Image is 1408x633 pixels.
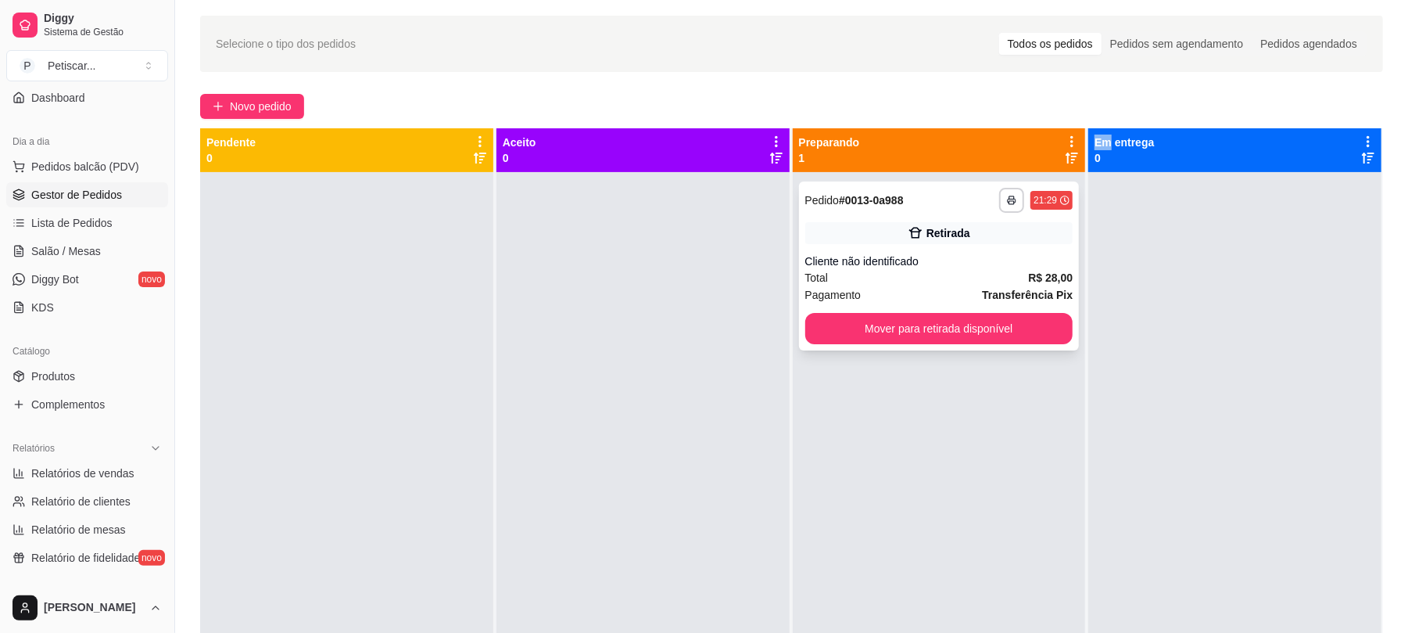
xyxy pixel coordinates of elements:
p: Aceito [503,135,536,150]
a: Produtos [6,364,168,389]
span: [PERSON_NAME] [44,601,143,615]
div: Retirada [926,225,970,241]
a: Complementos [6,392,168,417]
span: Complementos [31,397,105,412]
p: Em entrega [1095,135,1154,150]
span: P [20,58,35,74]
a: Dashboard [6,85,168,110]
span: Salão / Mesas [31,243,101,259]
p: 0 [503,150,536,166]
span: Pagamento [805,286,862,304]
button: Mover para retirada disponível [805,313,1073,344]
span: Relatório de mesas [31,522,126,538]
div: 21:29 [1034,194,1057,207]
button: Novo pedido [200,94,304,119]
span: Diggy [44,12,162,26]
div: Pedidos agendados [1252,33,1366,55]
a: Diggy Botnovo [6,267,168,292]
a: DiggySistema de Gestão [6,6,168,44]
strong: # 0013-0a988 [839,194,904,207]
span: Relatório de fidelidade [31,550,140,566]
span: Pedido [805,194,840,207]
div: Cliente não identificado [805,254,1073,269]
span: Lista de Pedidos [31,215,113,231]
button: [PERSON_NAME] [6,589,168,627]
span: Relatórios [13,442,55,455]
span: plus [213,101,224,112]
a: Salão / Mesas [6,239,168,264]
p: 1 [799,150,860,166]
span: Total [805,269,829,286]
a: Lista de Pedidos [6,210,168,236]
span: Diggy Bot [31,272,79,287]
span: Sistema de Gestão [44,26,162,38]
p: 0 [1095,150,1154,166]
span: Selecione o tipo dos pedidos [216,35,356,52]
p: 0 [206,150,256,166]
div: Catálogo [6,339,168,364]
span: KDS [31,300,54,315]
a: KDS [6,295,168,320]
span: Novo pedido [230,98,292,115]
span: Pedidos balcão (PDV) [31,159,139,174]
span: Relatórios de vendas [31,466,134,481]
div: Pedidos sem agendamento [1102,33,1252,55]
div: Petiscar ... [48,58,95,74]
a: Relatórios de vendas [6,461,168,486]
span: Relatório de clientes [31,494,131,509]
div: Todos os pedidos [999,33,1102,55]
span: Produtos [31,369,75,384]
div: Dia a dia [6,129,168,154]
strong: Transferência Pix [982,289,1073,301]
a: Relatório de clientes [6,489,168,514]
a: Relatório de fidelidadenovo [6,545,168,570]
a: Relatório de mesas [6,517,168,542]
button: Pedidos balcão (PDV) [6,154,168,179]
a: Gestor de Pedidos [6,182,168,207]
p: Preparando [799,135,860,150]
span: Gestor de Pedidos [31,187,122,203]
span: Dashboard [31,90,85,106]
p: Pendente [206,135,256,150]
strong: R$ 28,00 [1028,272,1073,284]
button: Select a team [6,50,168,81]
